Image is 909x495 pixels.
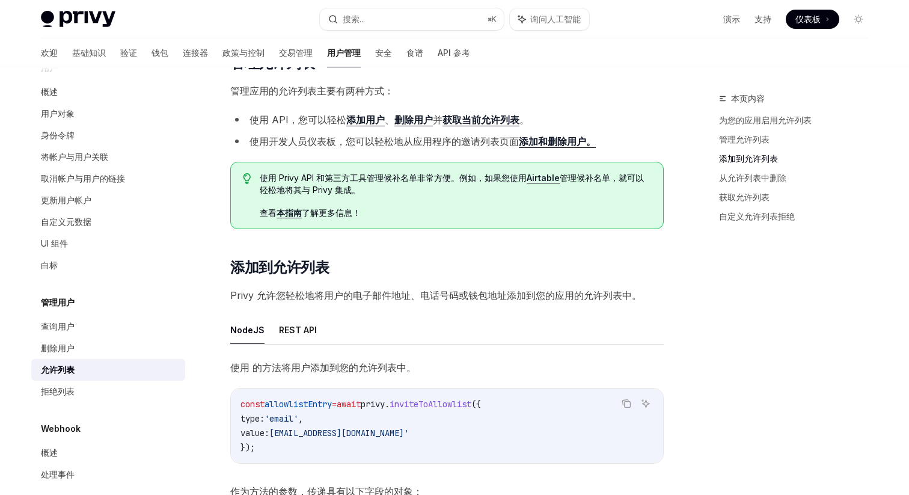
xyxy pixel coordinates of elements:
[260,173,527,183] font: 使用 Privy API 和第三方工具管理候补名单非常方便。例如，如果您使用
[375,38,392,67] a: 安全
[723,14,740,24] font: 演示
[638,396,653,411] button: 询问人工智能
[249,114,346,126] font: 使用 API，您可以轻松
[31,381,185,402] a: 拒绝列表
[442,114,519,126] a: 获取当前允许列表
[327,48,361,58] font: 用户管理
[406,38,423,67] a: 食谱
[41,343,75,353] font: 删除用户
[41,386,75,396] font: 拒绝列表
[619,396,634,411] button: 复制代码块中的内容
[41,447,58,458] font: 概述
[249,135,403,147] font: 使用开发人员仪表板，您可以轻松地
[385,399,390,410] span: .
[41,297,75,307] font: 管理用户
[41,321,75,331] font: 查询用户
[719,153,778,164] font: 添加到允许列表
[269,428,409,438] span: [EMAIL_ADDRESS][DOMAIN_NAME]'
[72,38,106,67] a: 基础知识
[240,399,265,410] span: const
[31,211,185,233] a: 自定义元数据
[120,38,137,67] a: 验证
[438,48,470,58] font: API 参考
[471,399,481,410] span: ({
[510,8,589,30] button: 询问人工智能
[41,108,75,118] font: 用户对象
[41,195,91,205] font: 更新用户帐户
[41,130,75,140] font: 身份令牌
[385,114,394,126] font: 、
[31,168,185,189] a: 取消帐户与用户的链接
[230,259,329,276] font: 添加到允许列表
[41,238,68,248] font: UI 组件
[719,207,878,226] a: 自定义允许列表拒绝
[519,135,596,148] a: 添加和删除用户。
[31,81,185,103] a: 概述
[41,423,81,434] font: Webhook
[41,260,58,270] font: 白标
[260,208,277,218] font: 查看
[230,361,416,374] font: 使用 的方法将用户添加到您的允许列表中。
[230,316,265,344] button: NodeJS
[719,149,878,168] a: 添加到允许列表
[433,114,442,126] font: 并
[31,359,185,381] a: 允许列表
[491,14,497,23] font: K
[183,38,208,67] a: 连接器
[527,173,560,183] a: Airtable
[279,316,317,344] button: REST API
[302,208,361,218] font: 了解更多信息！
[151,48,168,58] font: 钱包
[240,413,265,424] span: type:
[719,173,786,183] font: 从允许列表中删除
[343,14,365,24] font: 搜索...
[519,114,529,126] font: 。
[222,38,265,67] a: 政策与控制
[31,233,185,254] a: UI 组件
[406,48,423,58] font: 食谱
[403,135,519,147] font: 从应用程序的邀请列表页面
[265,399,332,410] span: allowlistEntry
[849,10,868,29] button: 切换暗模式
[488,14,491,23] font: ⌘
[31,316,185,337] a: 查询用户
[240,428,269,438] span: value:
[151,38,168,67] a: 钱包
[222,48,265,58] font: 政策与控制
[41,217,91,227] font: 自定义元数据
[320,8,504,30] button: 搜索...⌘K
[438,38,470,67] a: API 参考
[243,173,251,184] svg: 提示
[394,114,433,126] a: 删除用户
[41,173,125,183] font: 取消帐户与用户的链接
[530,14,581,24] font: 询问人工智能
[731,93,765,103] font: 本页内容
[719,211,795,221] font: 自定义允许列表拒绝
[346,114,385,126] a: 添加用户
[795,14,821,24] font: 仪表板
[72,48,106,58] font: 基础知识
[375,48,392,58] font: 安全
[41,38,58,67] a: 欢迎
[183,48,208,58] font: 连接器
[754,14,771,24] font: 支持
[277,208,302,218] a: 本指南
[41,469,75,479] font: 处理事件
[279,325,317,335] font: REST API
[120,48,137,58] font: 验证
[298,413,303,424] span: ,
[230,85,394,97] font: 管理应用的允许列表主要有两种方式：
[31,189,185,211] a: 更新用户帐户
[230,325,265,335] font: NodeJS
[719,168,878,188] a: 从允许列表中删除
[31,337,185,359] a: 删除用户
[41,152,108,162] font: 将帐户与用户关联
[41,11,115,28] img: 灯光标志
[361,399,385,410] span: privy
[31,125,185,146] a: 身份令牌
[719,134,770,144] font: 管理允许列表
